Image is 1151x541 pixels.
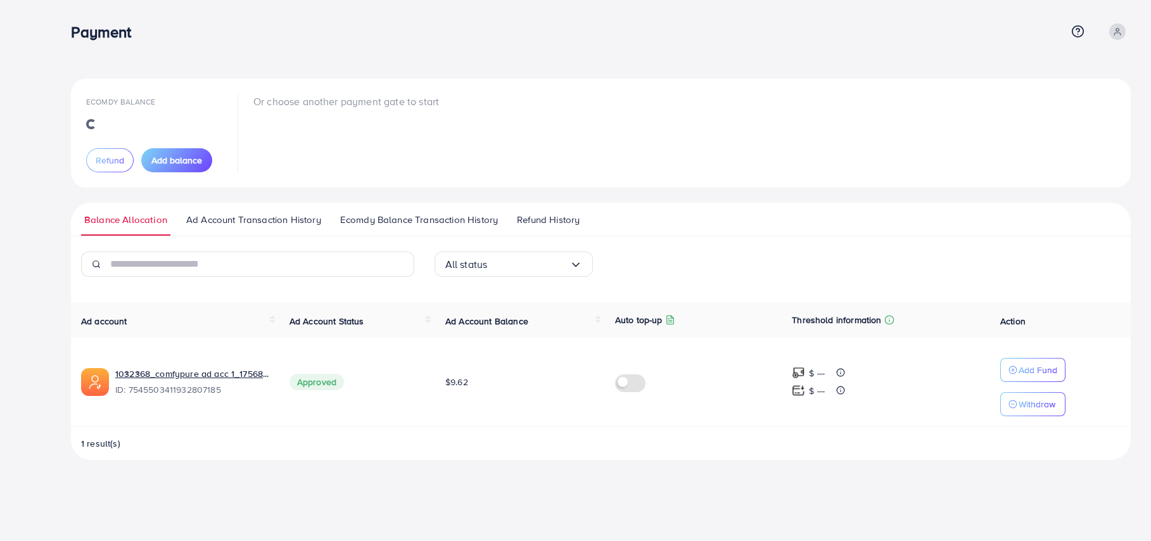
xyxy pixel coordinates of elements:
span: Balance Allocation [84,213,167,227]
span: Ecomdy Balance [86,96,155,107]
span: Approved [289,374,344,390]
p: Auto top-up [615,312,663,328]
button: Refund [86,148,134,172]
span: All status [445,255,488,274]
p: Threshold information [792,312,881,328]
p: Or choose another payment gate to start [253,94,439,109]
span: Ad Account Transaction History [186,213,321,227]
p: Add Fund [1019,362,1057,378]
a: 1032368_comfypure ad acc 1_1756824427649 [115,367,269,380]
button: Add balance [141,148,212,172]
span: Action [1000,315,1026,328]
button: Withdraw [1000,392,1065,416]
span: $9.62 [445,376,468,388]
p: $ --- [809,383,825,398]
span: Ecomdy Balance Transaction History [340,213,498,227]
input: Search for option [487,255,569,274]
span: Ad Account Status [289,315,364,328]
span: Add balance [151,154,202,167]
span: Ad Account Balance [445,315,528,328]
span: ID: 7545503411932807185 [115,383,269,396]
img: ic-ads-acc.e4c84228.svg [81,368,109,396]
img: top-up amount [792,384,805,397]
span: Ad account [81,315,127,328]
h3: Payment [71,23,141,41]
img: top-up amount [792,366,805,379]
span: Refund [96,154,124,167]
span: 1 result(s) [81,437,120,450]
span: Refund History [517,213,580,227]
p: Withdraw [1019,397,1055,412]
div: Search for option [435,251,593,277]
p: $ --- [809,366,825,381]
button: Add Fund [1000,358,1065,382]
div: <span class='underline'>1032368_comfypure ad acc 1_1756824427649</span></br>7545503411932807185 [115,367,269,397]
